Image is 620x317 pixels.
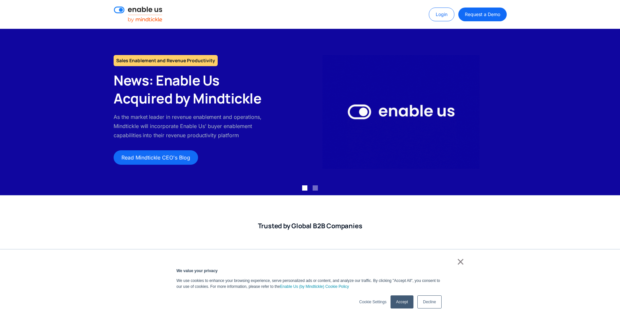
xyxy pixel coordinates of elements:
h2: News: Enable Us Acquired by Mindtickle [114,71,270,107]
strong: We value your privacy [176,269,218,273]
a: Login [429,8,454,21]
a: Accept [391,295,413,308]
a: × [457,259,465,265]
a: Read Mindtickle CEO's Blog [114,150,198,165]
div: next slide [594,29,620,195]
a: Decline [417,295,442,308]
img: Enable Us by Mindtickle [322,55,480,169]
p: As the market leader in revenue enablement and operations, Mindtickle will incorporate Enable Us'... [114,112,270,140]
h1: Sales Enablement and Revenue Productivity [114,55,218,66]
a: Enable Us (by Mindtickle) Cookie Policy [280,284,349,289]
div: Show slide 1 of 2 [302,185,307,191]
h2: Trusted by Global B2B Companies [114,222,506,230]
div: Show slide 2 of 2 [313,185,318,191]
p: We use cookies to enhance your browsing experience, serve personalized ads or content, and analyz... [176,278,444,289]
a: Request a Demo [458,8,506,21]
a: Cookie Settings [359,299,386,305]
